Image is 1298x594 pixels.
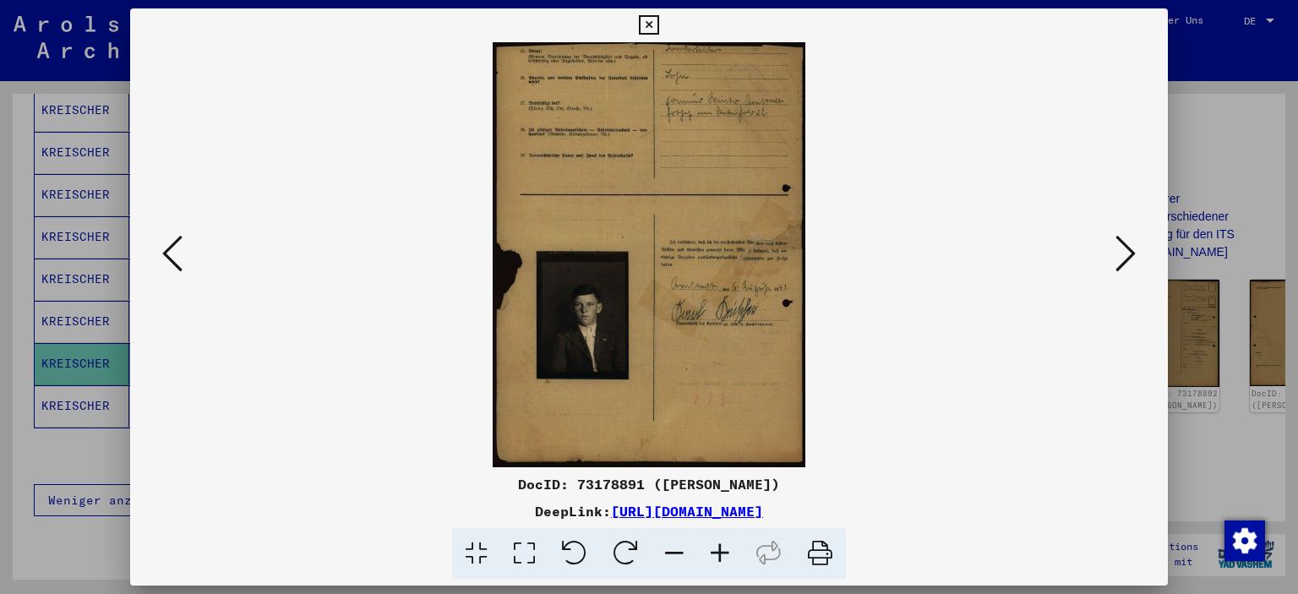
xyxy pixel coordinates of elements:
div: DeepLink: [130,501,1169,521]
div: Zustimmung ändern [1224,520,1264,560]
img: Zustimmung ändern [1224,520,1265,561]
div: DocID: 73178891 ([PERSON_NAME]) [130,474,1169,494]
a: [URL][DOMAIN_NAME] [611,503,763,520]
img: 002.jpg [188,42,1111,467]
